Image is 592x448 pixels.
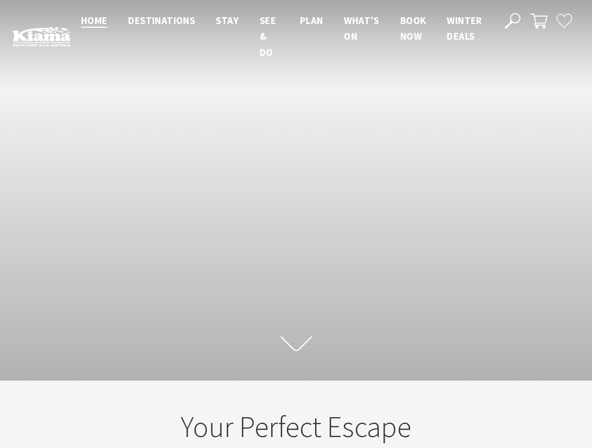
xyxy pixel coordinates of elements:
[260,14,276,59] span: See & Do
[400,14,426,42] span: Book now
[71,13,493,60] nav: Main Menu
[447,14,482,42] span: Winter Deals
[13,27,71,47] img: Kiama Logo
[128,14,195,27] span: Destinations
[81,14,108,27] span: Home
[300,14,323,27] span: Plan
[344,14,379,42] span: What’s On
[216,14,239,27] span: Stay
